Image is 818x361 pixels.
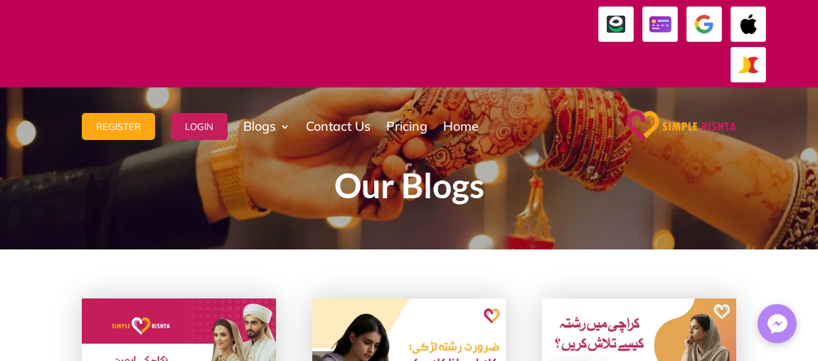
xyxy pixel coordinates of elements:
a: Home [443,91,479,162]
button: Register [82,113,155,140]
a: Register [82,91,155,162]
a: Blogs [243,91,290,162]
h1: Our Blogs [82,168,736,210]
button: Login [171,113,228,140]
img: Messenger [763,310,792,338]
a: Contact Us [306,91,371,162]
a: Pricing [386,91,427,162]
a: Login [171,91,228,162]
